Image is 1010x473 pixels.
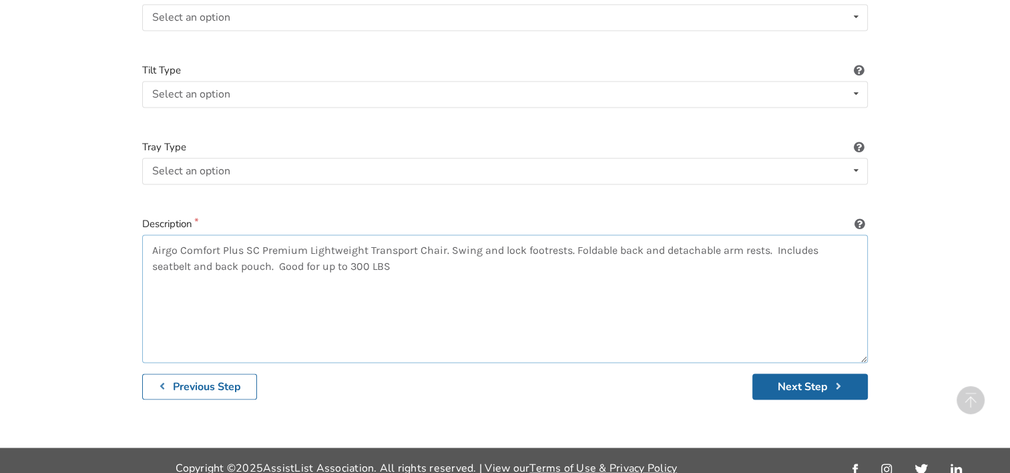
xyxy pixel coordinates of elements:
[752,373,868,400] button: Next Step
[142,63,868,78] label: Tilt Type
[142,216,868,232] label: Description
[173,379,241,394] b: Previous Step
[152,12,230,23] div: Select an option
[152,89,230,100] div: Select an option
[142,140,868,155] label: Tray Type
[142,373,257,400] button: Previous Step
[142,234,868,363] textarea: Airgo Comfort Plus SC Premium Lightweight Transport Chair. Swing and lock footrests. Foldable bac...
[152,166,230,176] div: Select an option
